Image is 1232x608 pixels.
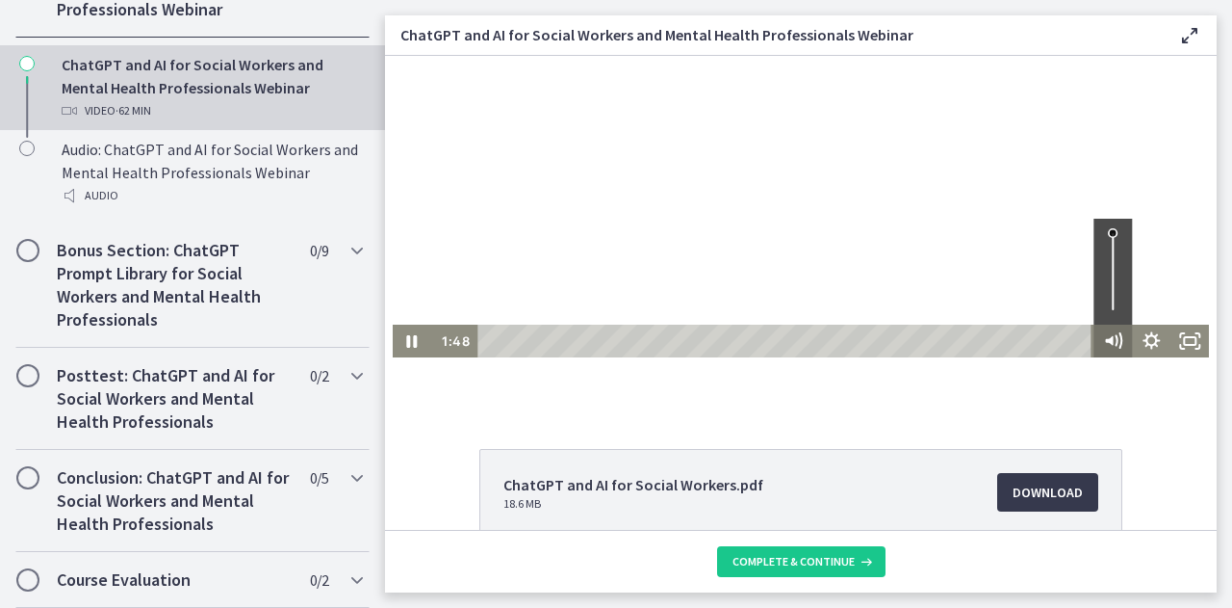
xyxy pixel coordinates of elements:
span: · 62 min [115,99,151,122]
div: Audio: ChatGPT and AI for Social Workers and Mental Health Professionals Webinar [62,138,362,207]
span: 0 / 5 [310,466,328,489]
div: Video [62,99,362,122]
span: 0 / 2 [310,364,328,387]
button: Complete & continue [717,546,885,577]
span: Complete & continue [732,554,855,569]
span: Download [1013,481,1083,504]
span: 0 / 9 [310,239,328,262]
div: ChatGPT and AI for Social Workers and Mental Health Professionals Webinar [62,53,362,122]
div: Audio [62,184,362,207]
h3: ChatGPT and AI for Social Workers and Mental Health Professionals Webinar [400,23,1147,46]
h2: Course Evaluation [57,568,292,592]
h2: Conclusion: ChatGPT and AI for Social Workers and Mental Health Professionals [57,466,292,536]
h2: Posttest: ChatGPT and AI for Social Workers and Mental Health Professionals [57,364,292,434]
span: 0 / 2 [310,568,328,592]
h2: Bonus Section: ChatGPT Prompt Library for Social Workers and Mental Health Professionals [57,239,292,331]
a: Download [997,473,1098,512]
